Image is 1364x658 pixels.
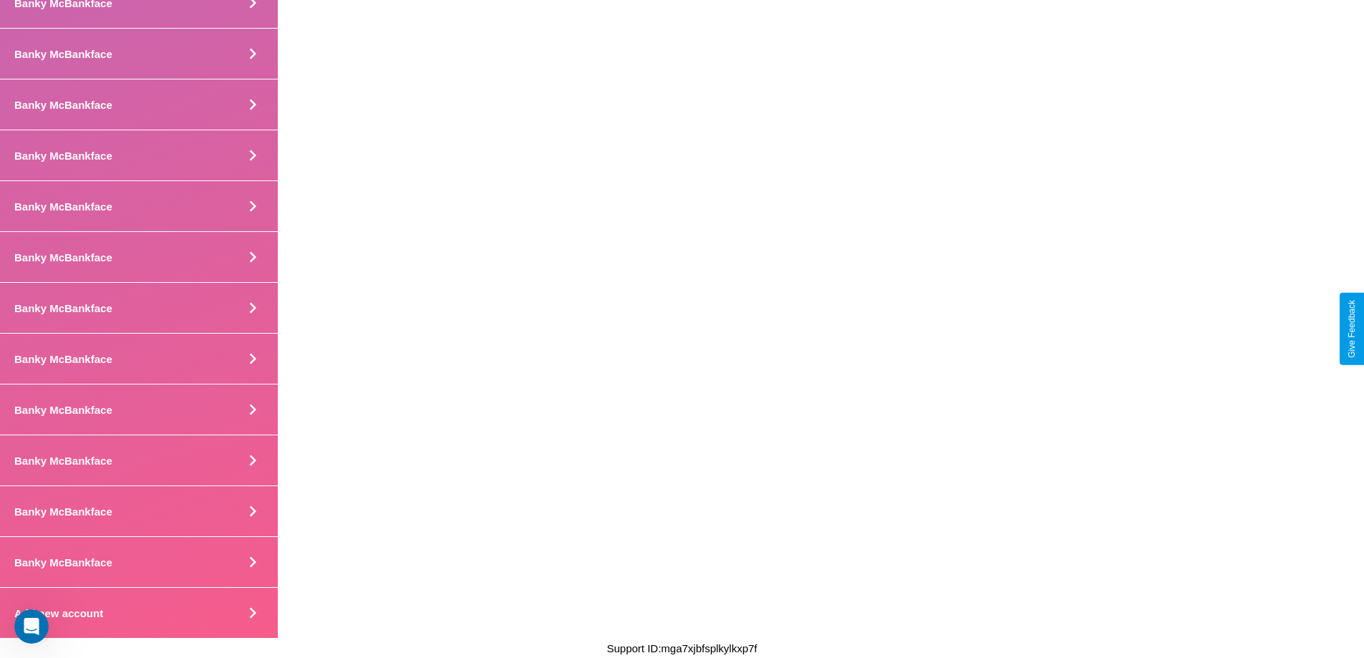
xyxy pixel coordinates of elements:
h4: Banky McBankface [14,505,112,518]
div: Give Feedback [1347,300,1357,358]
h4: Banky McBankface [14,99,112,111]
h4: Banky McBankface [14,302,112,314]
h4: Banky McBankface [14,200,112,213]
h4: Banky McBankface [14,48,112,60]
iframe: Intercom live chat [14,609,49,644]
h4: Banky McBankface [14,353,112,365]
h4: Banky McBankface [14,556,112,569]
h4: Banky McBankface [14,150,112,162]
h4: Banky McBankface [14,251,112,263]
h4: Banky McBankface [14,455,112,467]
h4: Add new account [14,607,103,619]
p: Support ID: mga7xjbfsplkylkxp7f [606,639,757,658]
h4: Banky McBankface [14,404,112,416]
